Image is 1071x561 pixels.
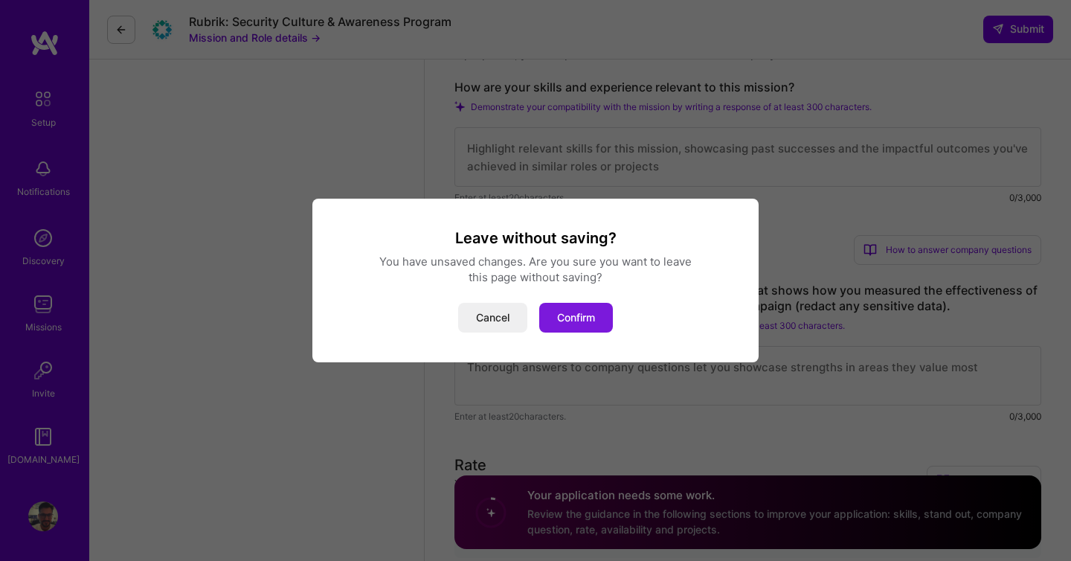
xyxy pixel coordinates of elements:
div: You have unsaved changes. Are you sure you want to leave [330,254,741,269]
div: this page without saving? [330,269,741,285]
div: modal [312,199,759,362]
button: Cancel [458,303,527,333]
h3: Leave without saving? [330,228,741,248]
button: Confirm [539,303,613,333]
